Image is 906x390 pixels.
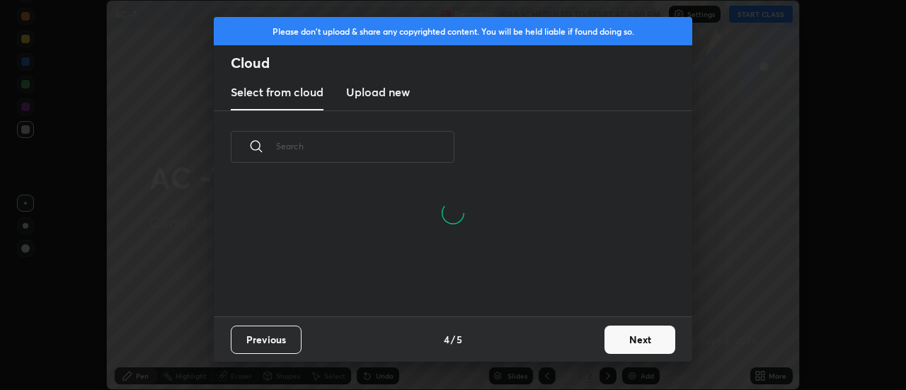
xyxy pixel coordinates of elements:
h2: Cloud [231,54,692,72]
h4: / [451,332,455,347]
h4: 5 [457,332,462,347]
h3: Select from cloud [231,84,323,101]
button: Next [604,326,675,354]
h4: 4 [444,332,449,347]
div: Please don't upload & share any copyrighted content. You will be held liable if found doing so. [214,17,692,45]
button: Previous [231,326,302,354]
input: Search [276,116,454,176]
h3: Upload new [346,84,410,101]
